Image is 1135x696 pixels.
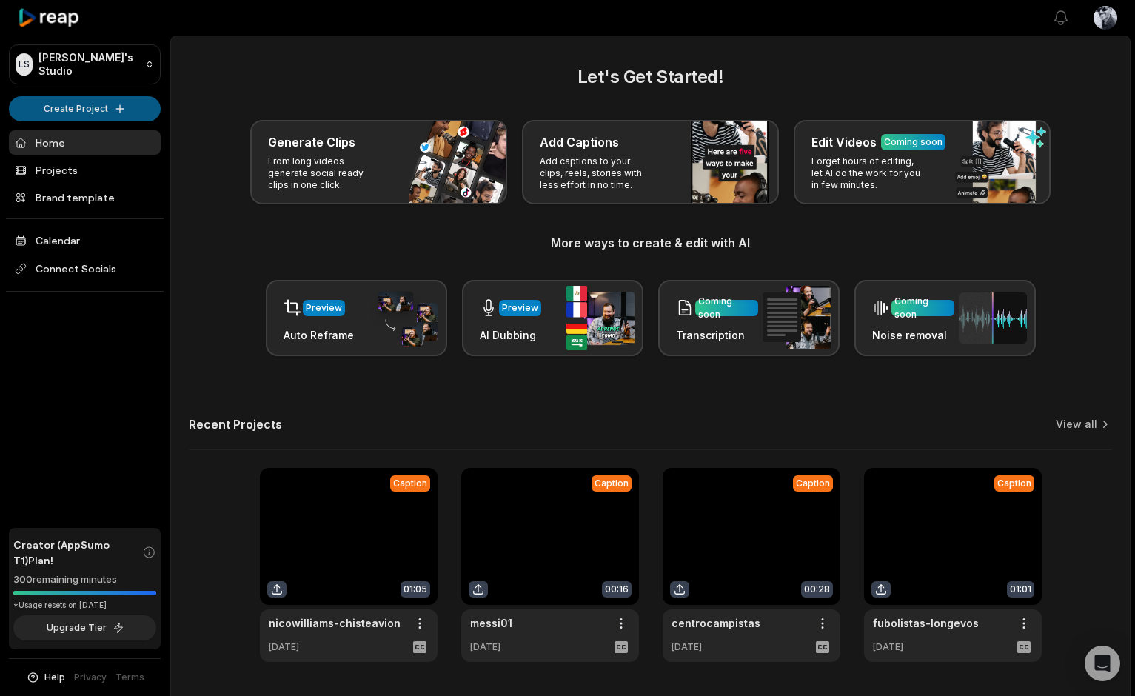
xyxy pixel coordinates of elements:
[811,155,926,191] p: Forget hours of editing, let AI do the work for you in few minutes.
[38,51,139,78] p: [PERSON_NAME]'s Studio
[540,155,654,191] p: Add captions to your clips, reels, stories with less effort in no time.
[9,96,161,121] button: Create Project
[16,53,33,76] div: LS
[268,155,383,191] p: From long videos generate social ready clips in one click.
[9,158,161,182] a: Projects
[189,234,1112,252] h3: More ways to create & edit with AI
[480,327,541,343] h3: AI Dubbing
[502,301,538,315] div: Preview
[13,572,156,587] div: 300 remaining minutes
[370,290,438,347] img: auto_reframe.png
[284,327,354,343] h3: Auto Reframe
[115,671,144,684] a: Terms
[269,615,401,631] a: nicowilliams-chisteavion
[9,255,161,282] span: Connect Socials
[894,295,951,321] div: Coming soon
[189,64,1112,90] h2: Let's Get Started!
[763,286,831,349] img: transcription.png
[13,615,156,640] button: Upgrade Tier
[44,671,65,684] span: Help
[9,185,161,210] a: Brand template
[676,327,758,343] h3: Transcription
[566,286,635,350] img: ai_dubbing.png
[959,292,1027,344] img: noise_removal.png
[540,133,619,151] h3: Add Captions
[13,537,142,568] span: Creator (AppSumo T1) Plan!
[672,615,760,631] a: centrocampistas
[470,615,512,631] a: messi01
[268,133,355,151] h3: Generate Clips
[1056,417,1097,432] a: View all
[74,671,107,684] a: Privacy
[1085,646,1120,681] div: Open Intercom Messenger
[698,295,755,321] div: Coming soon
[873,615,979,631] a: fubolistas-longevos
[872,327,954,343] h3: Noise removal
[884,135,943,149] div: Coming soon
[13,600,156,611] div: *Usage resets on [DATE]
[189,417,282,432] h2: Recent Projects
[9,228,161,252] a: Calendar
[306,301,342,315] div: Preview
[811,133,877,151] h3: Edit Videos
[26,671,65,684] button: Help
[9,130,161,155] a: Home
